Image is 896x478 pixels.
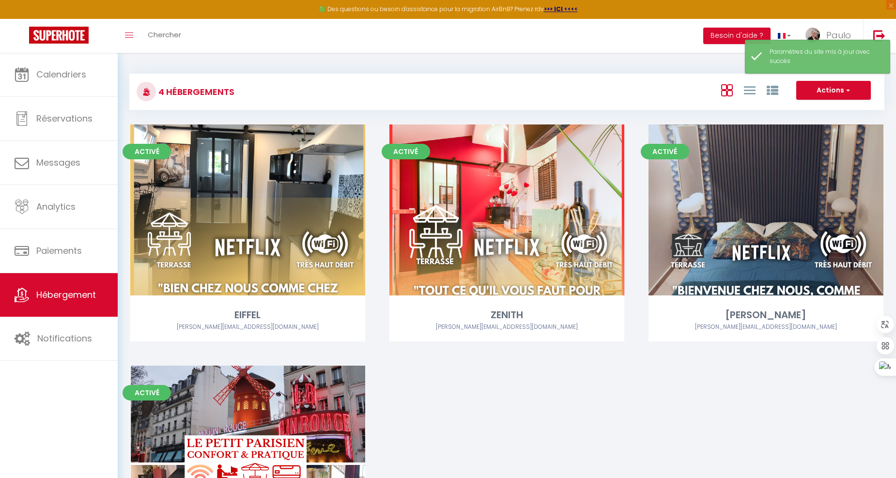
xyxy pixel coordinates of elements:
a: >>> ICI <<<< [544,5,578,13]
div: Airbnb [649,323,883,332]
div: Airbnb [389,323,624,332]
div: Airbnb [130,323,365,332]
span: Paulo [826,29,851,41]
span: Paiements [36,245,82,257]
button: Besoin d'aide ? [703,28,771,44]
span: Activé [123,385,171,401]
span: Calendriers [36,68,86,80]
span: Réservations [36,112,93,124]
span: Activé [382,144,430,159]
img: ... [805,28,820,43]
a: Vue par Groupe [767,82,778,98]
span: Messages [36,156,80,169]
a: Vue en Box [721,82,733,98]
div: [PERSON_NAME] [649,308,883,323]
span: Notifications [37,332,92,344]
div: ZENITH [389,308,624,323]
img: logout [873,30,885,42]
span: Activé [641,144,689,159]
h3: 4 Hébergements [156,81,234,103]
div: Paramètres du site mis à jour avec succès [770,47,880,66]
button: Actions [796,81,871,100]
span: Chercher [148,30,181,40]
span: Analytics [36,200,76,213]
a: ... Paulo [798,19,863,53]
span: Activé [123,144,171,159]
div: EIFFEL [130,308,365,323]
span: Hébergement [36,289,96,301]
a: Vue en Liste [744,82,756,98]
img: Super Booking [29,27,89,44]
a: Chercher [140,19,188,53]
